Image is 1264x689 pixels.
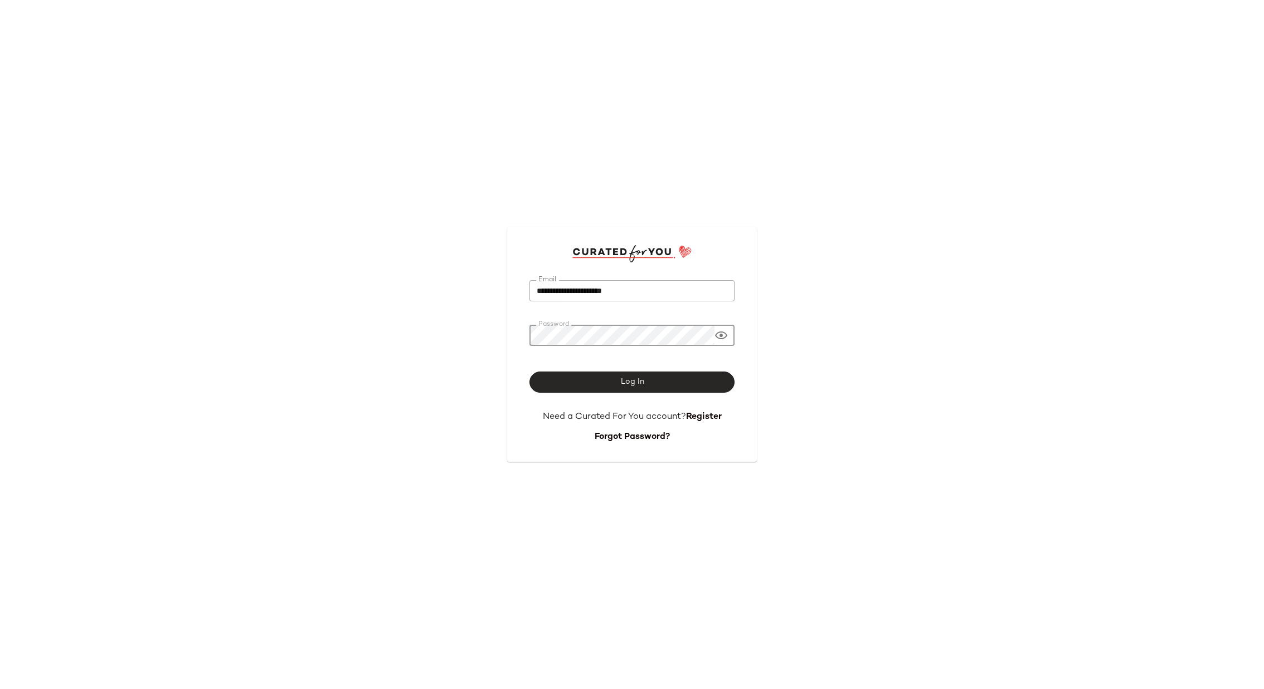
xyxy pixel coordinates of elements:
span: Log In [620,378,644,387]
span: Need a Curated For You account? [543,412,686,422]
button: Log In [529,372,735,393]
a: Forgot Password? [595,432,670,442]
a: Register [686,412,722,422]
img: cfy_login_logo.DGdB1djN.svg [572,245,692,262]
